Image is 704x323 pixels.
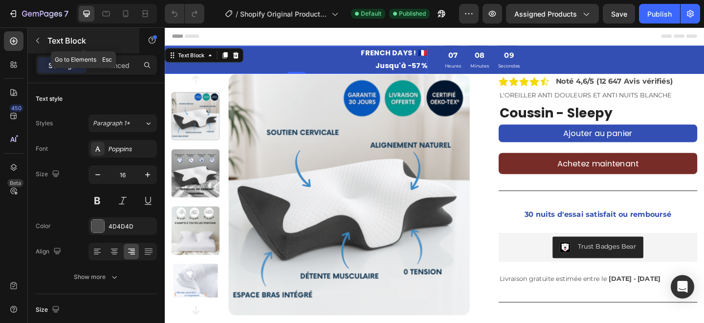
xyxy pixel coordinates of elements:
[639,4,680,23] button: Publish
[425,54,553,63] strong: Noté 4,6/5 (12 647 Avis vérifiés)
[236,9,238,19] span: /
[88,115,157,132] button: Paragraph 1*
[305,24,322,38] div: 07
[361,9,381,18] span: Default
[36,222,51,231] div: Color
[74,272,119,282] div: Show more
[427,142,515,154] p: Achetez maintenant
[9,104,23,112] div: 450
[240,9,328,19] span: Shopify Original Product Template
[229,36,285,47] strong: Jusqu'à -57%
[434,110,509,121] div: Ajouter au panier
[36,168,62,181] div: Size
[399,9,426,18] span: Published
[362,38,386,47] p: secondes
[305,38,322,47] p: heures
[611,10,627,18] span: Save
[332,38,352,47] p: minutes
[363,106,579,125] button: Ajouter au panier
[28,51,40,63] button: Carousel Back Arrow
[514,9,577,19] span: Assigned Products
[483,269,539,278] span: [DATE] - [DATE]
[603,4,635,23] button: Save
[109,145,154,154] div: Poppins
[312,176,324,188] button: Carousel Next Arrow
[364,68,578,80] p: L'OREILLER ANTI DOULEURS ET ANTI NUITS BLANCHE
[364,197,578,211] p: 30 nuits d'essai satisfait ou remboursé
[362,24,386,38] div: 09
[165,27,704,323] iframe: Design area
[449,233,513,244] div: Trust Badges Bear
[96,60,130,70] p: Advanced
[64,8,68,20] p: 7
[4,4,73,23] button: 7
[36,144,48,153] div: Font
[48,60,76,70] p: Settings
[363,83,579,104] h1: Coussin - Sleepy
[422,228,521,251] button: Trust Badges Bear
[647,9,672,19] div: Publish
[36,94,63,103] div: Text style
[506,4,599,23] button: Assigned Products
[671,275,694,299] div: Open Intercom Messenger
[109,222,154,231] div: 4D4D4D
[93,119,130,128] span: Paragraph 1*
[36,303,62,317] div: Size
[165,4,204,23] div: Undo/Redo
[36,245,63,258] div: Align
[363,137,579,160] button: <p>Achetez maintenant&nbsp;</p>
[12,26,45,35] div: Text Block
[430,233,441,245] img: CLDR_q6erfwCEAE=.png
[7,179,23,187] div: Beta
[332,24,352,38] div: 08
[36,119,53,128] div: Styles
[47,35,131,46] p: Text Block
[36,268,157,286] button: Show more
[364,269,481,278] span: Livraison gratuite estimée entre le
